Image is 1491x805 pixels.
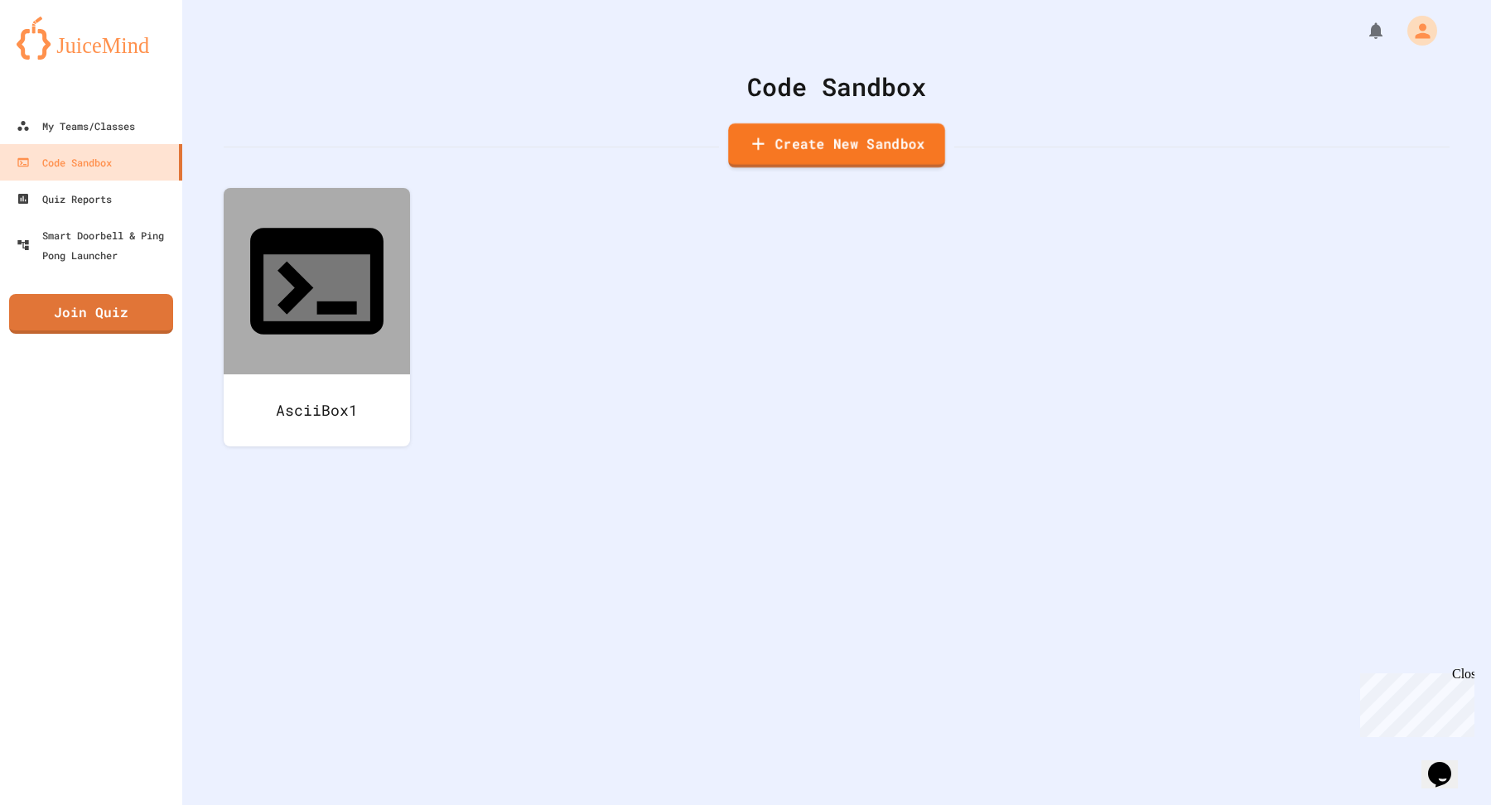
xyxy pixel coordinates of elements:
a: Create New Sandbox [728,123,945,168]
div: Code Sandbox [17,152,112,172]
a: Join Quiz [9,294,173,334]
div: Chat with us now!Close [7,7,114,105]
a: AsciiBox1 [224,188,410,446]
div: My Account [1390,12,1441,50]
div: My Teams/Classes [17,116,135,136]
img: logo-orange.svg [17,17,166,60]
div: Smart Doorbell & Ping Pong Launcher [17,225,176,265]
iframe: chat widget [1353,667,1474,737]
div: My Notifications [1335,17,1390,45]
div: AsciiBox1 [224,374,410,446]
iframe: chat widget [1421,739,1474,788]
div: Quiz Reports [17,189,112,209]
div: Code Sandbox [224,68,1450,105]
